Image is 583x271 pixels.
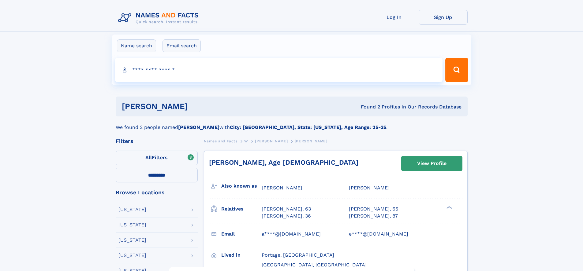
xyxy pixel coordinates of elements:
[262,213,311,219] a: [PERSON_NAME], 36
[262,185,302,191] span: [PERSON_NAME]
[116,116,468,131] div: We found 2 people named with .
[115,58,443,82] input: search input
[419,10,468,25] a: Sign Up
[221,250,262,260] h3: Lived in
[244,139,248,143] span: W
[295,139,327,143] span: [PERSON_NAME]
[349,206,398,212] a: [PERSON_NAME], 65
[118,222,146,227] div: [US_STATE]
[178,124,219,130] b: [PERSON_NAME]
[221,229,262,239] h3: Email
[221,204,262,214] h3: Relatives
[244,137,248,145] a: W
[118,207,146,212] div: [US_STATE]
[118,253,146,258] div: [US_STATE]
[122,103,274,110] h1: [PERSON_NAME]
[117,39,156,52] label: Name search
[417,156,447,170] div: View Profile
[370,10,419,25] a: Log In
[116,138,198,144] div: Filters
[262,262,367,268] span: [GEOGRAPHIC_DATA], [GEOGRAPHIC_DATA]
[116,190,198,195] div: Browse Locations
[402,156,462,171] a: View Profile
[116,151,198,165] label: Filters
[255,139,288,143] span: [PERSON_NAME]
[445,58,468,82] button: Search Button
[445,206,452,210] div: ❯
[204,137,237,145] a: Names and Facts
[116,10,204,26] img: Logo Names and Facts
[230,124,386,130] b: City: [GEOGRAPHIC_DATA], State: [US_STATE], Age Range: 25-35
[255,137,288,145] a: [PERSON_NAME]
[262,252,334,258] span: Portage, [GEOGRAPHIC_DATA]
[349,213,398,219] a: [PERSON_NAME], 87
[349,185,390,191] span: [PERSON_NAME]
[274,104,462,110] div: Found 2 Profiles In Our Records Database
[118,238,146,243] div: [US_STATE]
[262,206,311,212] a: [PERSON_NAME], 63
[163,39,201,52] label: Email search
[221,181,262,191] h3: Also known as
[145,155,152,160] span: All
[209,159,358,166] a: [PERSON_NAME], Age [DEMOGRAPHIC_DATA]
